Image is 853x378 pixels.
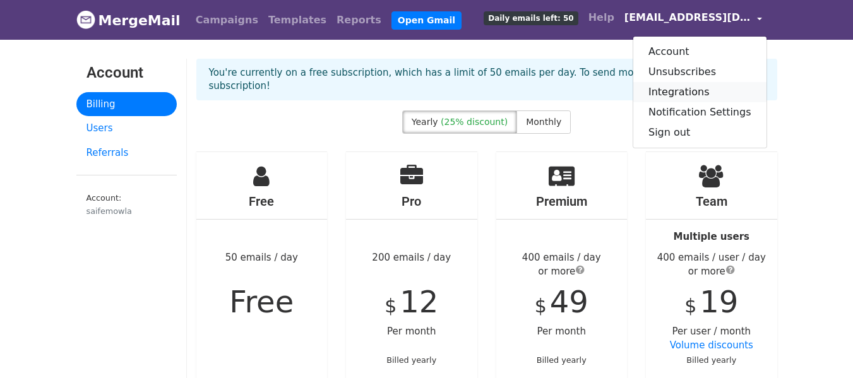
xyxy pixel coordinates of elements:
[633,36,767,148] div: [EMAIL_ADDRESS][DOMAIN_NAME]
[76,92,177,117] a: Billing
[624,10,751,25] span: [EMAIL_ADDRESS][DOMAIN_NAME]
[76,10,95,29] img: MergeMail logo
[386,355,436,365] small: Billed yearly
[670,340,753,351] a: Volume discounts
[550,284,588,319] span: 49
[633,62,767,82] a: Unsubscribes
[496,194,628,209] h4: Premium
[526,117,561,127] span: Monthly
[76,7,181,33] a: MergeMail
[583,5,619,30] a: Help
[790,317,853,378] iframe: Chat Widget
[535,295,547,317] span: $
[385,295,397,317] span: $
[400,284,438,319] span: 12
[633,42,767,62] a: Account
[331,8,386,33] a: Reports
[633,102,767,122] a: Notification Settings
[686,355,736,365] small: Billed yearly
[196,194,328,209] h4: Free
[674,231,749,242] strong: Multiple users
[700,284,738,319] span: 19
[646,194,777,209] h4: Team
[76,116,177,141] a: Users
[646,251,777,279] div: 400 emails / user / day or more
[229,284,294,319] span: Free
[412,117,438,127] span: Yearly
[209,66,765,93] p: You're currently on a free subscription, which has a limit of 50 emails per day. To send more ema...
[263,8,331,33] a: Templates
[684,295,696,317] span: $
[391,11,462,30] a: Open Gmail
[346,194,477,209] h4: Pro
[86,205,167,217] div: saifemowla
[633,82,767,102] a: Integrations
[86,193,167,217] small: Account:
[76,141,177,165] a: Referrals
[86,64,167,82] h3: Account
[633,122,767,143] a: Sign out
[191,8,263,33] a: Campaigns
[496,251,628,279] div: 400 emails / day or more
[537,355,587,365] small: Billed yearly
[484,11,578,25] span: Daily emails left: 50
[479,5,583,30] a: Daily emails left: 50
[619,5,767,35] a: [EMAIL_ADDRESS][DOMAIN_NAME]
[441,117,508,127] span: (25% discount)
